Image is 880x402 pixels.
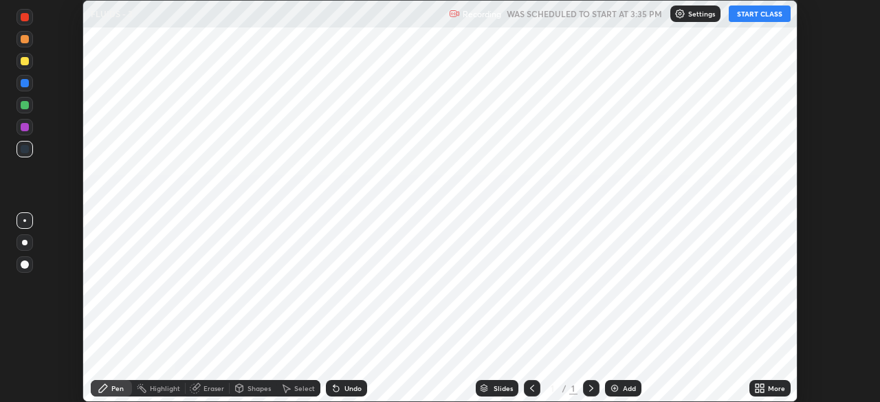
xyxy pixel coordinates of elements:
img: class-settings-icons [674,8,685,19]
div: Shapes [247,385,271,392]
div: 1 [569,382,577,394]
button: START CLASS [729,5,791,22]
div: Add [623,385,636,392]
p: FLUIDS - 3 [91,8,133,19]
img: recording.375f2c34.svg [449,8,460,19]
img: add-slide-button [609,383,620,394]
div: Highlight [150,385,180,392]
div: Pen [111,385,124,392]
div: Eraser [203,385,224,392]
div: Slides [494,385,513,392]
p: Settings [688,10,715,17]
div: Undo [344,385,362,392]
p: Recording [463,9,501,19]
div: Select [294,385,315,392]
div: / [562,384,566,392]
h5: WAS SCHEDULED TO START AT 3:35 PM [507,8,662,20]
div: 1 [546,384,560,392]
div: More [768,385,785,392]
